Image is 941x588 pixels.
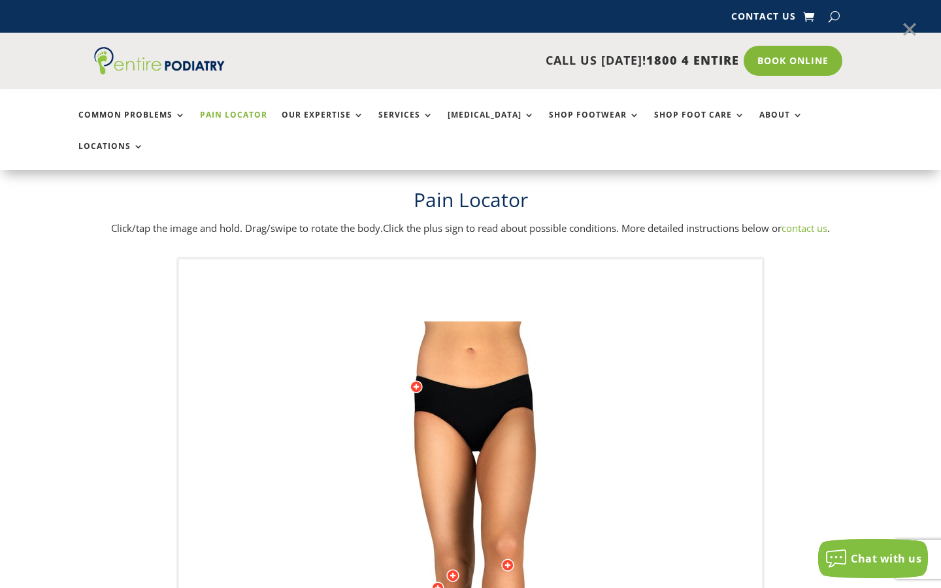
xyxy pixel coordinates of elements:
a: About [759,110,803,139]
a: Entire Podiatry [94,64,225,77]
a: Contact Us [731,12,796,26]
a: Services [378,110,433,139]
h1: Pain Locator [94,186,847,220]
span: Click/tap the image and hold. Drag/swipe to rotate the body. [111,221,383,235]
button: Chat with us [818,539,928,578]
span: 1800 4 ENTIRE [646,52,739,68]
a: [MEDICAL_DATA] [448,110,535,139]
span: Chat with us [851,551,921,566]
a: Our Expertise [282,110,364,139]
a: Locations [78,142,144,170]
a: Book Online [744,46,842,76]
span: Click the plus sign to read about possible conditions. More detailed instructions below or . [383,221,830,235]
p: CALL US [DATE]! [267,52,739,69]
img: logo (1) [94,47,225,74]
a: contact us [782,221,827,235]
a: Shop Footwear [549,110,640,139]
a: Pain Locator [200,110,267,139]
a: Common Problems [78,110,186,139]
a: Shop Foot Care [654,110,745,139]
